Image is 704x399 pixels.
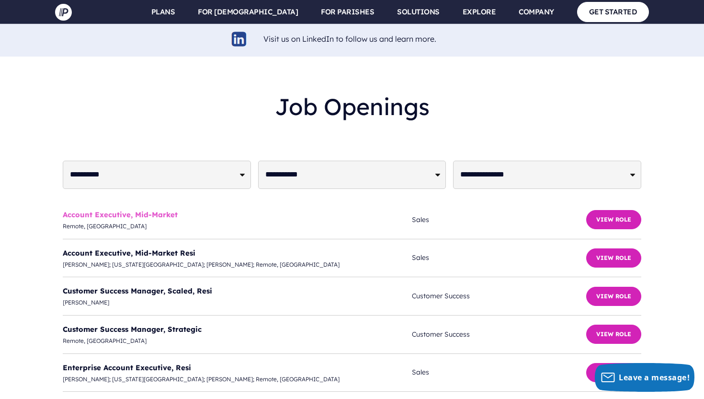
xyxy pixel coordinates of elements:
[412,214,586,226] span: Sales
[586,248,641,268] button: View Role
[63,286,212,295] a: Customer Success Manager, Scaled, Resi
[63,210,178,219] a: Account Executive, Mid-Market
[412,329,586,340] span: Customer Success
[412,366,586,378] span: Sales
[619,372,690,383] span: Leave a message!
[63,221,412,232] span: Remote, [GEOGRAPHIC_DATA]
[595,363,694,392] button: Leave a message!
[412,252,586,264] span: Sales
[63,297,412,308] span: [PERSON_NAME]
[63,248,195,258] a: Account Executive, Mid-Market Resi
[63,325,202,334] a: Customer Success Manager, Strategic
[63,259,412,270] span: [PERSON_NAME]; [US_STATE][GEOGRAPHIC_DATA]; [PERSON_NAME]; Remote, [GEOGRAPHIC_DATA]
[263,34,436,44] a: Visit us on LinkedIn to follow us and learn more.
[586,363,641,382] button: View Role
[577,2,649,22] a: GET STARTED
[586,325,641,344] button: View Role
[63,374,412,385] span: [PERSON_NAME]; [US_STATE][GEOGRAPHIC_DATA]; [PERSON_NAME]; Remote, [GEOGRAPHIC_DATA]
[63,336,412,346] span: Remote, [GEOGRAPHIC_DATA]
[586,210,641,229] button: View Role
[586,287,641,306] button: View Role
[63,363,191,372] a: Enterprise Account Executive, Resi
[230,30,248,48] img: linkedin-logo
[63,85,641,128] h2: Job Openings
[412,290,586,302] span: Customer Success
